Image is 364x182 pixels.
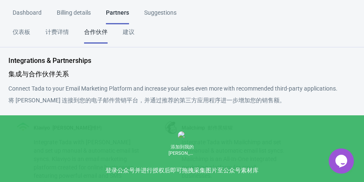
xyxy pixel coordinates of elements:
[8,97,285,104] font: 将 [PERSON_NAME] 连接到您的电子邮件营销平台，并通过推荐的第三方应用程序进一步增加您的销售额。
[8,70,69,78] font: 集成与合作伙伴关系
[84,28,108,44] div: 合作伙伴
[8,56,356,83] div: Integrations & Partnerships
[106,8,129,24] div: Partners
[45,28,69,42] div: 计费详情
[13,28,30,42] div: 仪表板
[57,8,91,23] div: Billing details
[329,148,356,174] iframe: chat widget
[144,8,177,23] div: Suggestions
[8,84,356,108] div: Connect Tada to your Email Marketing Platform and increase your sales even more with recommended ...
[13,8,42,23] div: Dashboard
[123,28,135,42] div: 建议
